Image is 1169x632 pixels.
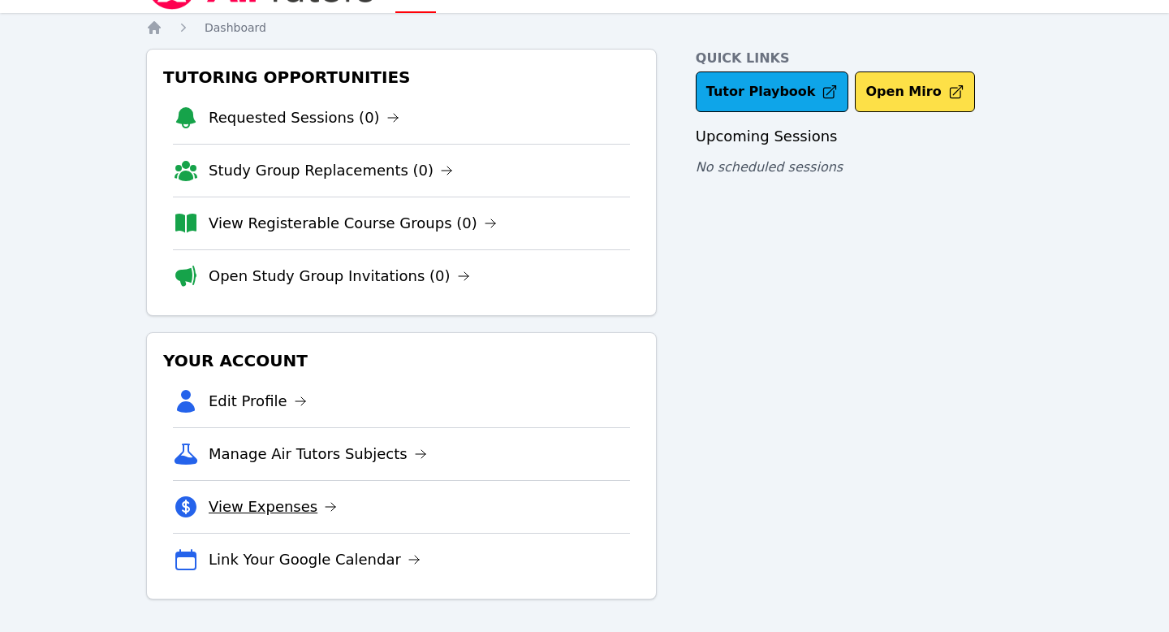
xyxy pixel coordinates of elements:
h3: Tutoring Opportunities [160,63,643,92]
h3: Upcoming Sessions [696,125,1023,148]
a: Study Group Replacements (0) [209,159,453,182]
a: Requested Sessions (0) [209,106,399,129]
nav: Breadcrumb [146,19,1023,36]
h4: Quick Links [696,49,1023,68]
a: Dashboard [205,19,266,36]
a: Tutor Playbook [696,71,849,112]
a: Manage Air Tutors Subjects [209,443,427,465]
span: Dashboard [205,21,266,34]
button: Open Miro [855,71,974,112]
a: Edit Profile [209,390,307,413]
h3: Your Account [160,346,643,375]
a: View Expenses [209,496,337,518]
a: Link Your Google Calendar [209,548,421,571]
a: View Registerable Course Groups (0) [209,212,497,235]
span: No scheduled sessions [696,159,843,175]
a: Open Study Group Invitations (0) [209,265,470,288]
